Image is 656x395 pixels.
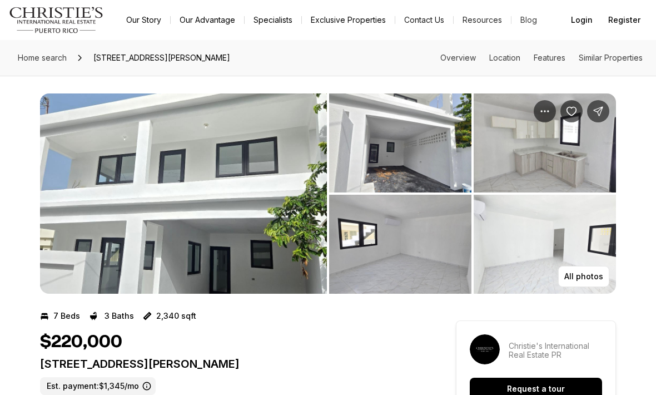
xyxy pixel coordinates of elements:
p: Request a tour [507,384,565,393]
button: Property options [534,100,556,122]
p: All photos [564,272,603,281]
button: Share Property: 319 BELLEVUE [587,100,609,122]
h1: $220,000 [40,332,122,353]
button: Save Property: 319 BELLEVUE [560,100,583,122]
span: Login [571,16,593,24]
span: Register [608,16,640,24]
nav: Page section menu [440,53,643,62]
button: Contact Us [395,12,453,28]
li: 2 of 6 [329,93,616,294]
label: Est. payment: $1,345/mo [40,377,156,395]
a: Skip to: Features [534,53,565,62]
a: Skip to: Similar Properties [579,53,643,62]
a: Skip to: Overview [440,53,476,62]
p: 2,340 sqft [156,312,196,320]
button: View image gallery [474,93,616,192]
a: Home search [13,49,71,67]
a: Skip to: Location [489,53,520,62]
button: View image gallery [329,93,471,192]
div: Listing Photos [40,93,616,294]
p: [STREET_ADDRESS][PERSON_NAME] [40,357,416,371]
a: Our Story [117,12,170,28]
p: 7 Beds [53,312,80,320]
span: [STREET_ADDRESS][PERSON_NAME] [89,49,235,67]
p: 3 Baths [105,312,134,320]
li: 1 of 6 [40,93,327,294]
button: Register [602,9,647,31]
button: Login [564,9,599,31]
a: Blog [511,12,546,28]
button: View image gallery [40,93,327,294]
a: Exclusive Properties [302,12,395,28]
button: View image gallery [474,195,616,294]
a: Resources [454,12,511,28]
button: All photos [558,266,609,287]
img: logo [9,7,104,33]
button: View image gallery [329,195,471,294]
a: Specialists [245,12,301,28]
span: Home search [18,53,67,62]
p: Christie's International Real Estate PR [509,342,602,359]
a: Our Advantage [171,12,244,28]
